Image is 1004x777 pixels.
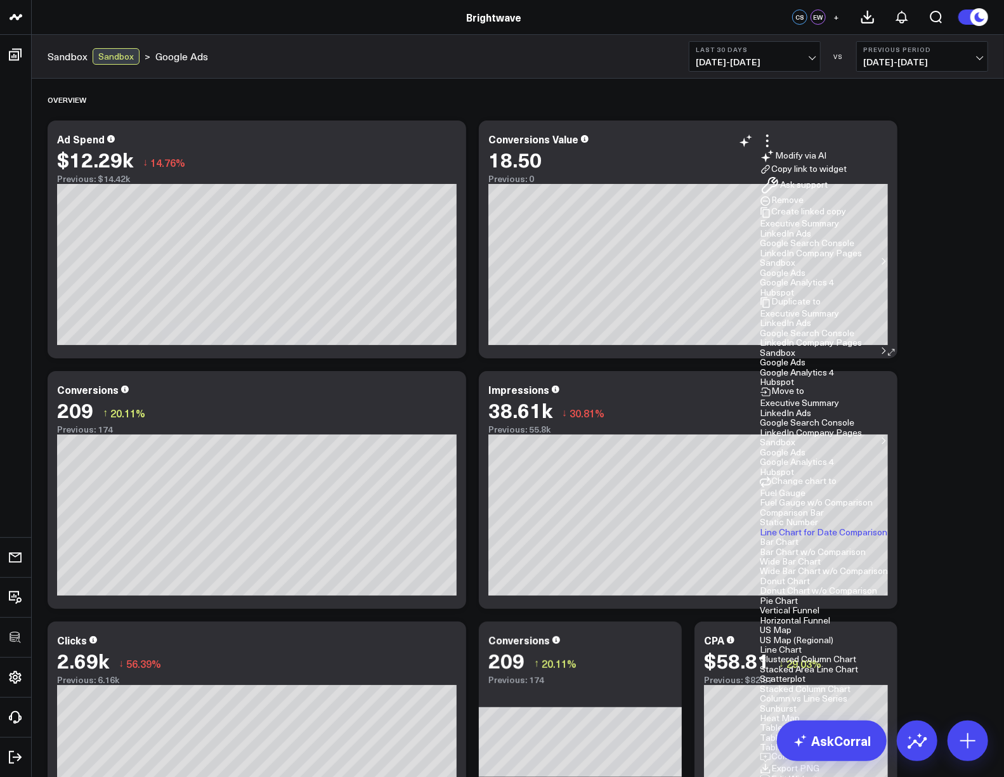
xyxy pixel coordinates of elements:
[760,586,877,595] button: Donut Chart w/o Comparison
[792,10,807,25] div: CS
[48,48,150,65] div: >
[150,155,185,169] span: 14.76%
[863,46,981,53] b: Previous Period
[760,733,854,742] button: Table w/ Date Columns
[760,398,839,407] button: Executive Summary
[689,41,821,72] button: Last 30 Days[DATE]-[DATE]
[696,57,814,67] span: [DATE] - [DATE]
[760,665,858,674] button: Stacked Area Line Chart
[760,219,839,228] button: Executive Summary
[760,377,794,386] button: Hubspot
[760,249,862,258] button: LinkedIn Company Pages
[704,633,724,647] div: CPA
[57,132,105,146] div: Ad Spend
[760,238,854,247] button: Google Search Console
[760,547,866,556] button: Bar Chart w/o Comparison
[57,398,93,421] div: 209
[57,649,109,672] div: 2.69k
[827,53,850,60] div: VS
[704,649,769,672] div: $58.81
[760,258,795,267] button: Sandbox
[760,229,811,238] button: LinkedIn Ads
[760,488,805,497] button: Fuel Gauge
[57,148,133,171] div: $12.29k
[143,154,148,171] span: ↓
[760,557,821,566] button: Wide Bar Chart
[488,675,672,685] div: Previous: 174
[103,405,108,421] span: ↑
[760,616,830,625] button: Horizontal Funnel
[760,577,810,585] button: Donut Chart
[696,46,814,53] b: Last 30 Days
[760,368,834,377] button: Google Analytics 4
[760,195,804,207] button: Remove
[760,476,837,488] button: Change chart to
[760,448,805,457] button: Google Ads
[863,57,981,67] span: [DATE] - [DATE]
[760,164,847,175] button: Copy link to widget
[760,606,819,615] button: Vertical Funnel
[760,175,828,195] button: Ask support
[829,10,844,25] button: +
[488,132,578,146] div: Conversions Value
[562,405,567,421] span: ↓
[856,41,988,72] button: Previous Period[DATE]-[DATE]
[760,348,795,357] button: Sandbox
[760,674,805,683] button: Scatterplot
[760,508,824,517] button: Comparison Bar
[760,743,850,752] button: Table w/o Comparison
[760,268,805,277] button: Google Ads
[760,309,839,318] button: Executive Summary
[48,49,88,63] a: Sandbox
[48,85,86,114] div: Overview
[760,645,802,654] button: Line Chart
[760,418,854,427] button: Google Search Console
[760,386,804,398] button: Move to
[760,148,826,164] button: Modify via AI
[704,675,888,685] div: Previous: $82.87
[126,656,161,670] span: 56.39%
[760,518,818,526] button: Static Number
[110,406,145,420] span: 20.11%
[488,398,552,421] div: 38.61k
[760,318,811,327] button: LinkedIn Ads
[467,10,522,24] a: Brightwave
[57,675,457,685] div: Previous: 6.16k
[119,655,124,672] span: ↓
[760,297,821,308] button: Duplicate to
[760,723,783,732] button: Table
[777,721,887,761] a: AskCorral
[760,625,792,634] button: US Map
[488,424,888,434] div: Previous: 55.8k
[760,566,888,575] button: Wide Bar Chart w/o Comparison
[760,684,851,693] button: Stacked Column Chart
[760,408,811,417] button: LinkedIn Ads
[760,694,847,703] button: Column vs Line Series
[488,382,549,396] div: Impressions
[760,428,862,437] button: LinkedIn Company Pages
[760,704,797,713] button: Sunburst
[811,10,826,25] div: EW
[760,498,873,507] button: Fuel Gauge w/o Comparison
[760,655,856,663] button: Clustered Column Chart
[760,752,810,763] button: Comment
[760,329,854,337] button: Google Search Console
[93,48,140,65] div: Sandbox
[760,358,805,367] button: Google Ads
[155,49,208,63] a: Google Ads
[57,424,457,434] div: Previous: 174
[760,278,834,287] button: Google Analytics 4
[760,207,846,218] button: Create linked copy
[760,714,800,722] button: Heat Map
[760,762,819,774] a: Export PNG
[488,649,525,672] div: 209
[57,633,87,647] div: Clicks
[57,174,457,184] div: Previous: $14.42k
[760,457,834,466] button: Google Analytics 4
[57,382,119,396] div: Conversions
[542,656,577,670] span: 20.11%
[488,633,550,647] div: Conversions
[760,596,798,605] button: Pie Chart
[760,537,799,546] button: Bar Chart
[760,528,887,537] button: Line Chart for Date Comparison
